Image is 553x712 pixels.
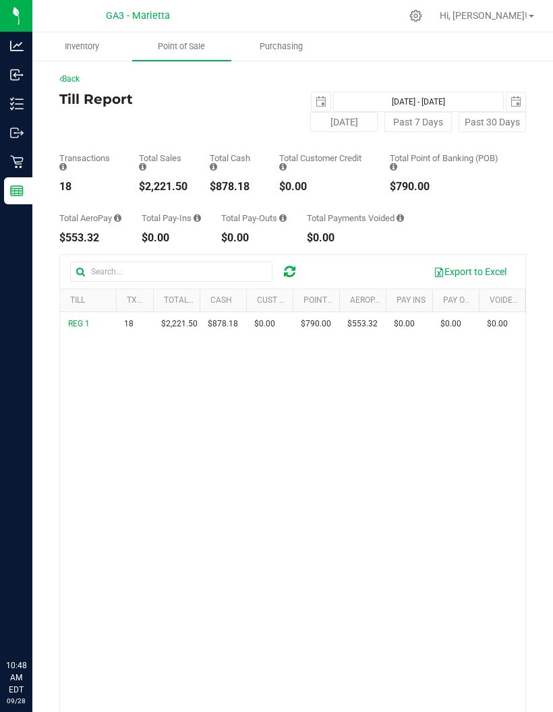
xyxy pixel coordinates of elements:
a: Cash [210,295,232,305]
i: Sum of all successful, non-voided cash payment transaction amounts (excluding tips and transactio... [210,162,217,171]
button: [DATE] [310,112,378,132]
i: Count of all successful payment transactions, possibly including voids, refunds, and cash-back fr... [59,162,67,171]
span: Purchasing [241,40,321,53]
i: Sum of all successful, non-voided payment transaction amounts using account credit as the payment... [279,162,287,171]
span: $2,221.50 [161,318,198,330]
p: 10:48 AM EDT [6,659,26,696]
i: Sum of all successful, non-voided payment transaction amounts (excluding tips and transaction fee... [139,162,146,171]
i: Sum of all cash pay-outs removed from tills within the date range. [279,214,287,222]
div: Total Cash [210,154,259,171]
div: Total Payments Voided [307,214,404,222]
span: $790.00 [301,318,331,330]
div: 18 [59,181,119,192]
button: Past 7 Days [384,112,452,132]
a: Point of Sale [132,32,232,61]
span: GA3 - Marietta [106,10,170,22]
button: Past 30 Days [459,112,526,132]
a: Point of Banking (POB) [303,295,399,305]
div: Total Pay-Outs [221,214,287,222]
inline-svg: Outbound [10,126,24,140]
div: $553.32 [59,233,121,243]
i: Sum of all cash pay-ins added to tills within the date range. [194,214,201,222]
div: Manage settings [407,9,424,22]
p: 09/28 [6,696,26,706]
div: $2,221.50 [139,181,190,192]
span: $0.00 [440,318,461,330]
inline-svg: Inbound [10,68,24,82]
span: $0.00 [254,318,275,330]
div: Transactions [59,154,119,171]
div: Total Sales [139,154,190,171]
span: Inventory [47,40,117,53]
span: Point of Sale [140,40,223,53]
inline-svg: Inventory [10,97,24,111]
div: $0.00 [221,233,287,243]
a: Total Sales [164,295,214,305]
div: Total Pay-Ins [142,214,201,222]
i: Sum of the successful, non-voided point-of-banking payment transaction amounts, both via payment ... [390,162,397,171]
a: Till [70,295,85,305]
button: Export to Excel [425,260,515,283]
i: Sum of all voided payment transaction amounts (excluding tips and transaction fees) within the da... [397,214,404,222]
a: Cust Credit [257,295,306,305]
a: Purchasing [231,32,331,61]
a: Inventory [32,32,132,61]
inline-svg: Retail [10,155,24,169]
span: select [312,92,330,111]
div: Total AeroPay [59,214,121,222]
div: Total Point of Banking (POB) [390,154,506,171]
a: AeroPay [350,295,384,305]
iframe: Resource center [13,604,54,645]
span: $0.00 [394,318,415,330]
a: Back [59,74,80,84]
span: $878.18 [208,318,238,330]
div: $878.18 [210,181,259,192]
div: $0.00 [307,233,404,243]
inline-svg: Analytics [10,39,24,53]
h4: Till Report [59,92,293,107]
inline-svg: Reports [10,184,24,198]
span: select [506,92,525,111]
i: Sum of all successful AeroPay payment transaction amounts for all purchases in the date range. Ex... [114,214,121,222]
div: Total Customer Credit [279,154,370,171]
span: $553.32 [347,318,378,330]
span: 18 [124,318,134,330]
span: $0.00 [487,318,508,330]
a: Pay Outs [443,295,479,305]
a: Pay Ins [397,295,426,305]
a: TXN Count [127,295,172,305]
span: REG 1 [68,319,90,328]
div: $0.00 [142,233,201,243]
span: Hi, [PERSON_NAME]! [440,10,527,21]
input: Search... [70,262,272,282]
div: $790.00 [390,181,506,192]
div: $0.00 [279,181,370,192]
